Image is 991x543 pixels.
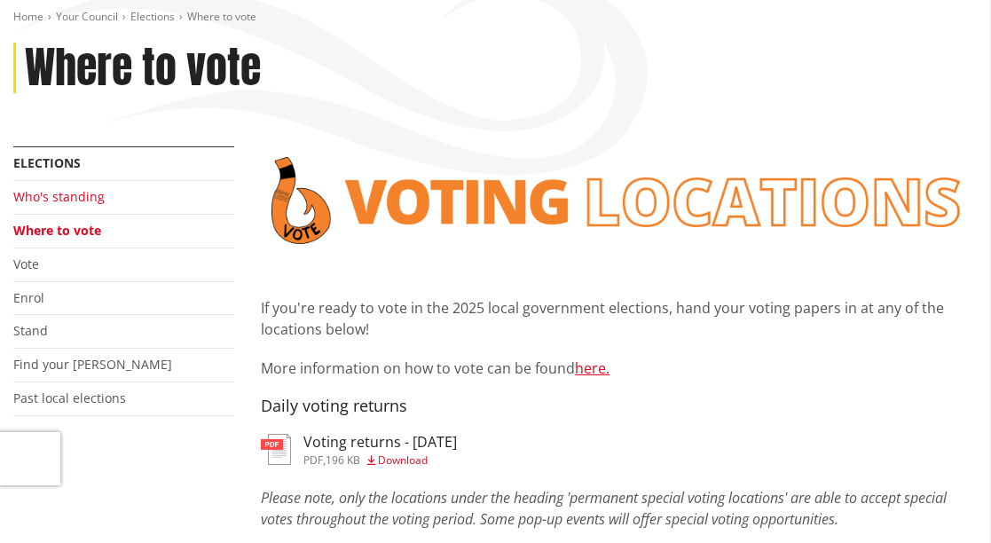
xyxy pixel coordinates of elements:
div: , [303,455,457,466]
span: pdf [303,452,323,468]
a: Enrol [13,289,44,306]
img: voting locations banner [261,146,978,254]
p: If you're ready to vote in the 2025 local government elections, hand your voting papers in at any... [261,297,978,340]
em: Please note, only the locations under the heading 'permanent special voting locations' are able t... [261,488,947,529]
a: Find your [PERSON_NAME] [13,356,172,373]
h4: Daily voting returns [261,397,978,416]
nav: breadcrumb [13,10,978,25]
a: Elections [130,9,175,24]
a: here. [575,358,610,378]
a: Vote [13,256,39,272]
p: More information on how to vote can be found [261,358,978,379]
a: Home [13,9,43,24]
span: 196 KB [326,452,360,468]
a: Elections [13,154,81,171]
h3: Voting returns - [DATE] [303,434,457,451]
img: document-pdf.svg [261,434,291,465]
a: Your Council [56,9,118,24]
a: Who's standing [13,188,105,205]
a: Stand [13,322,48,339]
h1: Where to vote [25,43,261,94]
a: Past local elections [13,390,126,406]
a: Where to vote [13,222,101,239]
span: Where to vote [187,9,256,24]
a: Voting returns - [DATE] pdf,196 KB Download [261,434,457,466]
span: Download [378,452,428,468]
